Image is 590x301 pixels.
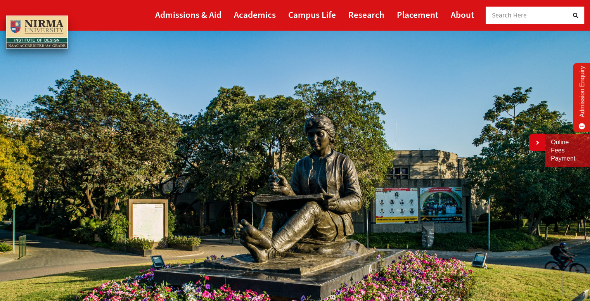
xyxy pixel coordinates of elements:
a: Campus Life [288,6,336,23]
span: Search Here [492,11,527,19]
a: About [451,6,474,23]
img: main_logo [6,16,68,49]
a: Online Fees Payment [551,138,584,163]
a: Academics [234,6,276,23]
a: Research [348,6,384,23]
a: Admissions & Aid [155,6,221,23]
a: Placement [397,6,438,23]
